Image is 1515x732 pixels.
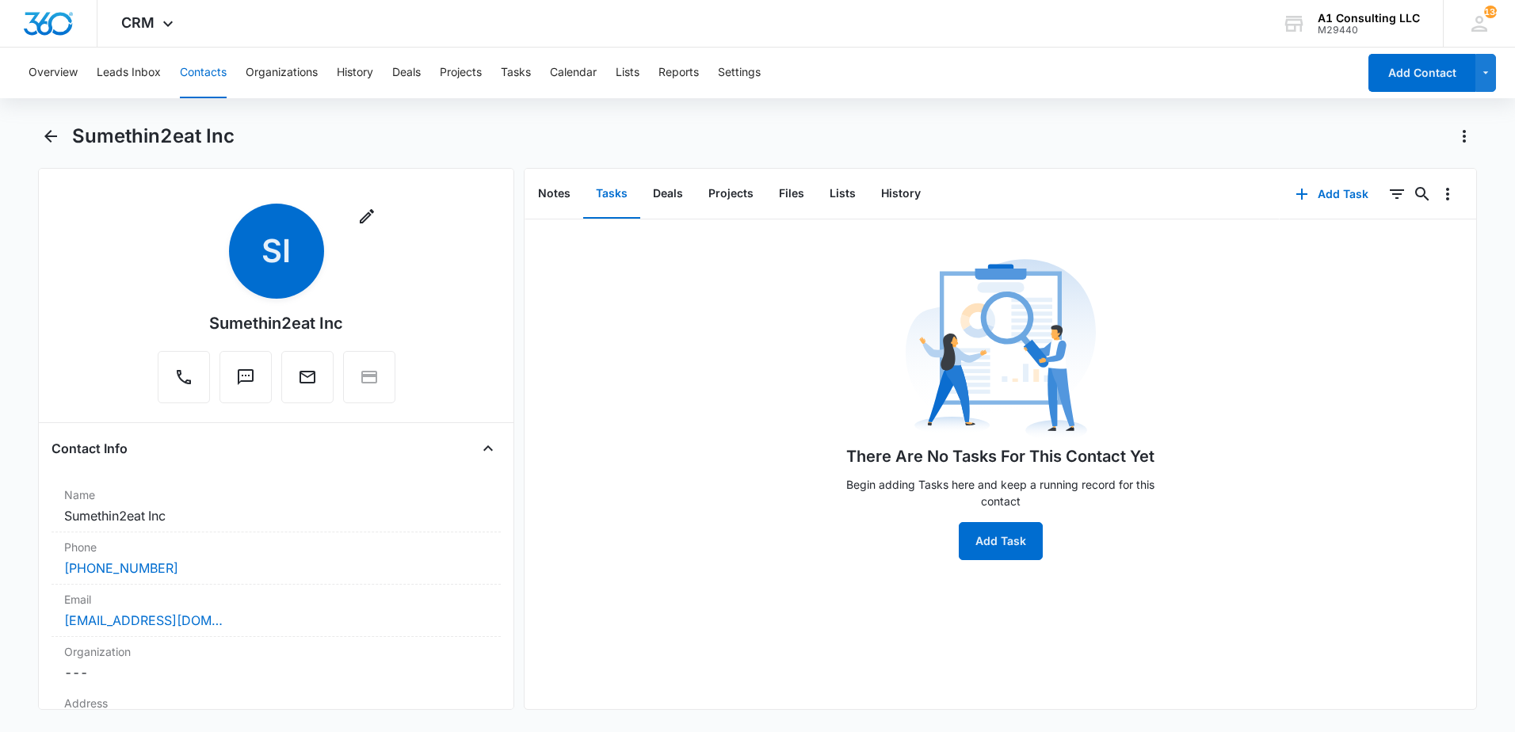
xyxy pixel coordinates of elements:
[72,124,235,148] h1: Sumethin2eat Inc
[52,637,501,688] div: Organization---
[64,486,488,503] label: Name
[718,48,761,98] button: Settings
[1484,6,1497,18] span: 134
[121,14,155,31] span: CRM
[1452,124,1477,149] button: Actions
[1384,181,1410,207] button: Filters
[97,48,161,98] button: Leads Inbox
[281,351,334,403] button: Email
[906,254,1096,444] img: No Data
[846,444,1154,468] h1: There Are No Tasks For This Contact Yet
[229,204,324,299] span: SI
[64,506,488,525] dd: Sumethin2eat Inc
[1484,6,1497,18] div: notifications count
[209,311,343,335] div: Sumethin2eat Inc
[959,522,1043,560] button: Add Task
[640,170,696,219] button: Deals
[52,480,501,532] div: NameSumethin2eat Inc
[550,48,597,98] button: Calendar
[158,351,210,403] button: Call
[158,376,210,389] a: Call
[64,663,488,682] dd: ---
[1435,181,1460,207] button: Overflow Menu
[52,439,128,458] h4: Contact Info
[64,611,223,630] a: [EMAIL_ADDRESS][DOMAIN_NAME]
[246,48,318,98] button: Organizations
[1368,54,1475,92] button: Add Contact
[64,559,178,578] a: [PHONE_NUMBER]
[1318,25,1420,36] div: account id
[29,48,78,98] button: Overview
[696,170,766,219] button: Projects
[219,351,272,403] button: Text
[475,436,501,461] button: Close
[583,170,640,219] button: Tasks
[219,376,272,389] a: Text
[64,643,488,660] label: Organization
[1318,12,1420,25] div: account name
[52,532,501,585] div: Phone[PHONE_NUMBER]
[337,48,373,98] button: History
[616,48,639,98] button: Lists
[38,124,63,149] button: Back
[817,170,868,219] button: Lists
[1280,175,1384,213] button: Add Task
[64,591,488,608] label: Email
[64,695,488,711] label: Address
[501,48,531,98] button: Tasks
[766,170,817,219] button: Files
[868,170,933,219] button: History
[834,476,1167,509] p: Begin adding Tasks here and keep a running record for this contact
[392,48,421,98] button: Deals
[525,170,583,219] button: Notes
[440,48,482,98] button: Projects
[658,48,699,98] button: Reports
[52,585,501,637] div: Email[EMAIL_ADDRESS][DOMAIN_NAME]
[64,539,488,555] label: Phone
[1410,181,1435,207] button: Search...
[180,48,227,98] button: Contacts
[281,376,334,389] a: Email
